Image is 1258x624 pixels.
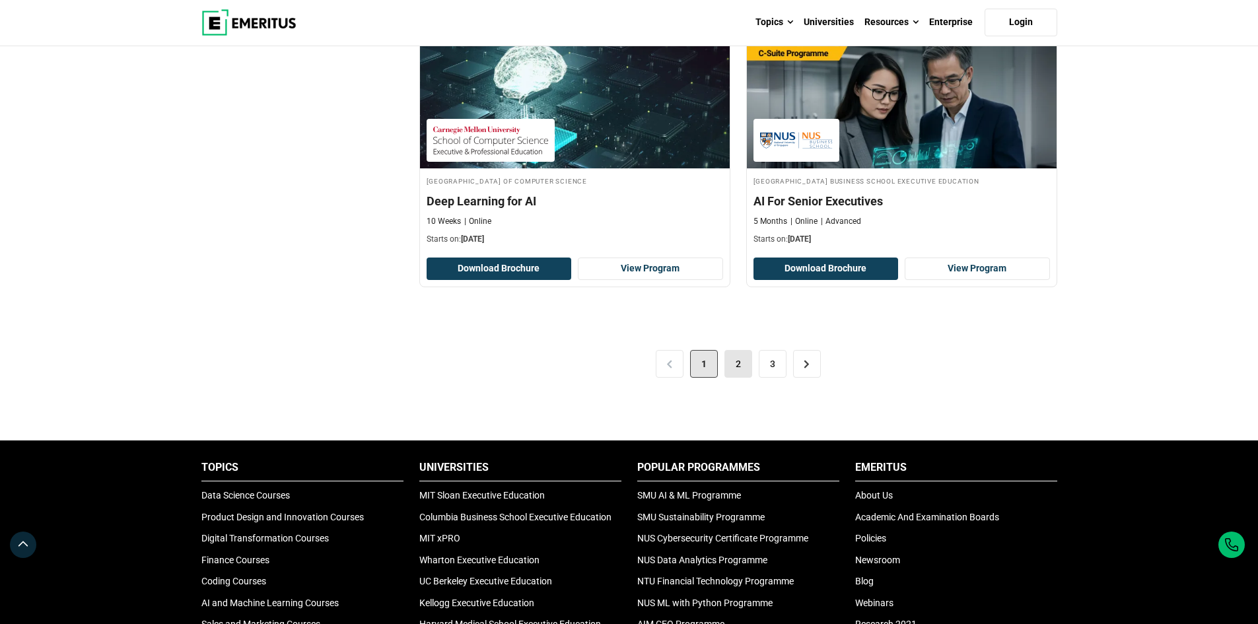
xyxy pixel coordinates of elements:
[201,576,266,586] a: Coding Courses
[420,36,730,168] img: Deep Learning for AI | Online Technology Course
[855,533,886,543] a: Policies
[427,258,572,280] button: Download Brochure
[201,512,364,522] a: Product Design and Innovation Courses
[753,193,1050,209] h4: AI For Senior Executives
[760,125,833,155] img: National University of Singapore Business School Executive Education
[637,533,808,543] a: NUS Cybersecurity Certificate Programme
[201,598,339,608] a: AI and Machine Learning Courses
[821,216,861,227] p: Advanced
[637,598,773,608] a: NUS ML with Python Programme
[419,555,540,565] a: Wharton Executive Education
[201,490,290,501] a: Data Science Courses
[427,193,723,209] h4: Deep Learning for AI
[419,490,545,501] a: MIT Sloan Executive Education
[427,216,461,227] p: 10 Weeks
[637,555,767,565] a: NUS Data Analytics Programme
[905,258,1050,280] a: View Program
[461,234,484,244] span: [DATE]
[419,576,552,586] a: UC Berkeley Executive Education
[753,216,787,227] p: 5 Months
[637,512,765,522] a: SMU Sustainability Programme
[419,533,460,543] a: MIT xPRO
[427,175,723,186] h4: [GEOGRAPHIC_DATA] of Computer Science
[793,350,821,378] a: >
[637,576,794,586] a: NTU Financial Technology Programme
[753,175,1050,186] h4: [GEOGRAPHIC_DATA] Business School Executive Education
[788,234,811,244] span: [DATE]
[855,598,893,608] a: Webinars
[420,36,730,252] a: Technology Course by Carnegie Mellon University School of Computer Science - September 25, 2025 C...
[790,216,818,227] p: Online
[747,36,1057,168] img: AI For Senior Executives | Online Leadership Course
[690,350,718,378] span: 1
[724,350,752,378] a: 2
[753,258,899,280] button: Download Brochure
[464,216,491,227] p: Online
[747,36,1057,252] a: Leadership Course by National University of Singapore Business School Executive Education - Septe...
[201,533,329,543] a: Digital Transformation Courses
[201,555,269,565] a: Finance Courses
[855,512,999,522] a: Academic And Examination Boards
[419,512,612,522] a: Columbia Business School Executive Education
[855,555,900,565] a: Newsroom
[855,576,874,586] a: Blog
[433,125,548,155] img: Carnegie Mellon University School of Computer Science
[753,234,1050,245] p: Starts on:
[759,350,786,378] a: 3
[855,490,893,501] a: About Us
[419,598,534,608] a: Kellogg Executive Education
[427,234,723,245] p: Starts on:
[985,9,1057,36] a: Login
[637,490,741,501] a: SMU AI & ML Programme
[578,258,723,280] a: View Program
